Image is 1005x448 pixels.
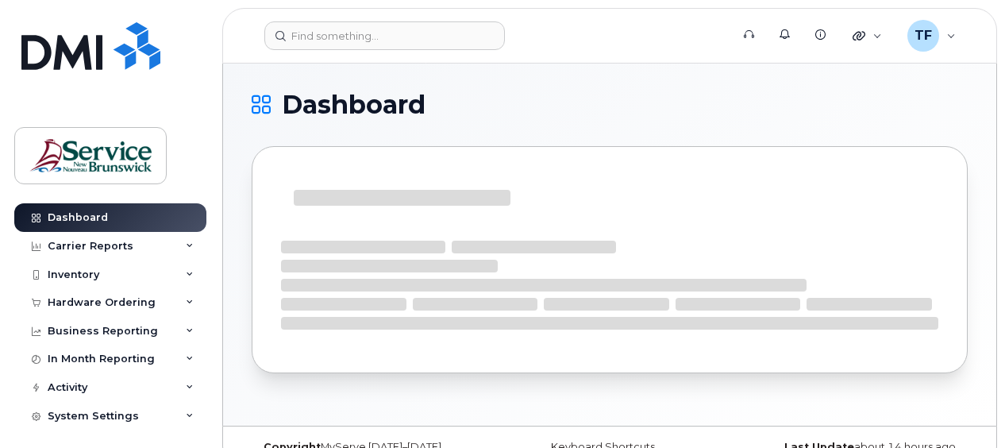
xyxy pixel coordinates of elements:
[282,93,425,117] span: Dashboard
